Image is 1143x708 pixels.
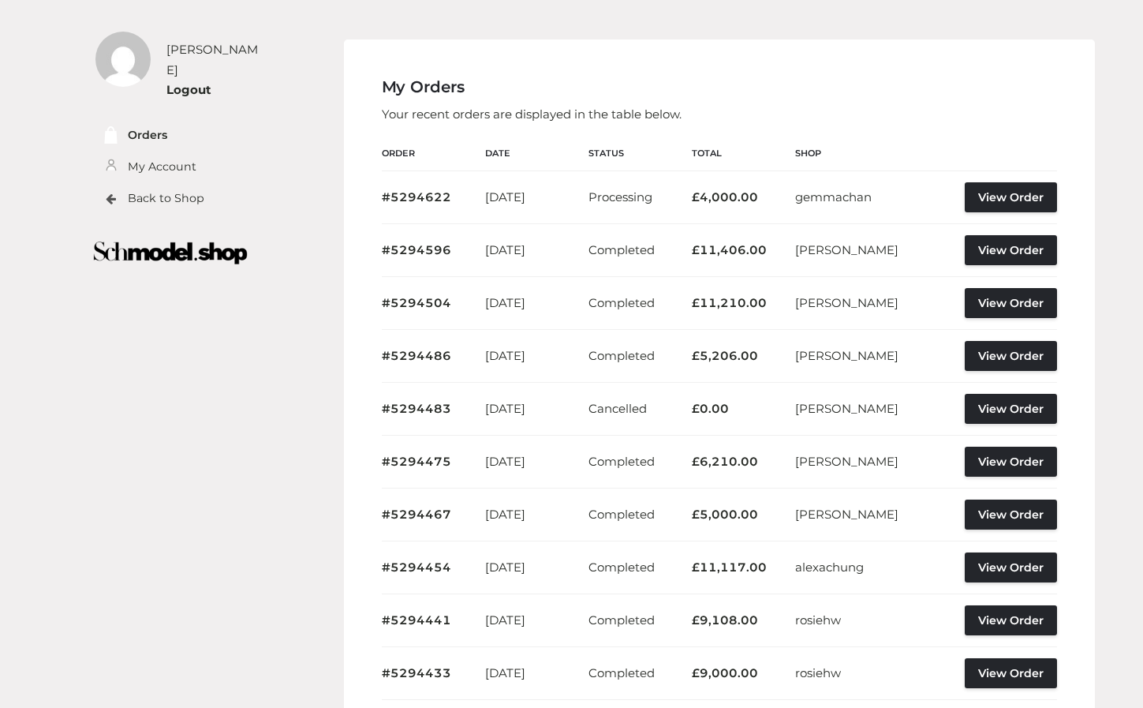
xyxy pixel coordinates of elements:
[382,189,451,204] a: #5294622
[485,295,525,310] time: [DATE]
[382,507,451,522] a: #5294467
[485,242,525,257] time: [DATE]
[965,341,1057,371] a: View Order
[692,401,700,416] span: £
[485,189,525,204] time: [DATE]
[692,348,758,363] bdi: 5,206.00
[692,507,758,522] bdi: 5,000.00
[965,447,1057,477] a: View Order
[588,189,652,204] span: Processing
[382,295,451,310] a: #5294504
[795,148,821,159] span: Shop
[588,560,655,575] span: Completed
[128,158,196,176] a: My Account
[588,612,655,627] span: Completed
[485,665,525,680] time: [DATE]
[692,454,758,469] bdi: 6,210.00
[588,507,655,522] span: Completed
[965,288,1057,318] a: View Order
[692,665,758,680] bdi: 9,000.00
[692,612,700,627] span: £
[692,401,729,416] bdi: 0.00
[795,242,898,257] a: [PERSON_NAME]
[795,189,872,204] a: gemmachan
[795,348,898,363] a: [PERSON_NAME]
[795,295,898,310] a: [PERSON_NAME]
[382,348,451,363] a: #5294486
[588,401,647,416] span: Cancelled
[588,665,655,680] span: Completed
[692,612,758,627] bdi: 9,108.00
[795,401,898,416] a: [PERSON_NAME]
[485,348,525,363] time: [DATE]
[166,82,211,97] a: Logout
[166,39,265,80] div: [PERSON_NAME]
[382,104,1057,125] p: Your recent orders are displayed in the table below.
[795,454,898,469] a: [PERSON_NAME]
[485,507,525,522] time: [DATE]
[692,295,700,310] span: £
[965,394,1057,424] a: View Order
[795,665,841,680] a: rosiehw
[692,242,700,257] span: £
[795,560,864,575] a: alexachung
[588,242,655,257] span: Completed
[588,348,655,363] span: Completed
[965,658,1057,688] a: View Order
[692,189,758,204] bdi: 4,000.00
[485,401,525,416] time: [DATE]
[965,182,1057,212] a: View Order
[588,148,624,159] span: Status
[485,148,510,159] span: Date
[588,454,655,469] span: Completed
[382,77,1057,96] h4: My Orders
[692,242,767,257] bdi: 11,406.00
[382,454,451,469] a: #5294475
[692,507,700,522] span: £
[692,665,700,680] span: £
[128,126,167,144] a: Orders
[965,605,1057,635] a: View Order
[692,560,700,575] span: £
[382,401,451,416] a: #5294483
[588,295,655,310] span: Completed
[692,295,767,310] bdi: 11,210.00
[58,230,282,275] img: boutique-logo.png
[692,454,700,469] span: £
[795,612,841,627] a: rosiehw
[485,612,525,627] time: [DATE]
[128,189,204,208] a: Back to Shop
[382,242,451,257] a: #5294596
[692,148,722,159] span: Total
[965,553,1057,583] a: View Order
[692,560,767,575] bdi: 11,117.00
[692,348,700,363] span: £
[485,454,525,469] time: [DATE]
[485,560,525,575] time: [DATE]
[382,560,451,575] a: #5294454
[692,189,700,204] span: £
[965,235,1057,265] a: View Order
[382,612,451,627] a: #5294441
[795,507,898,522] a: [PERSON_NAME]
[382,665,451,680] a: #5294433
[965,500,1057,530] a: View Order
[382,148,415,159] span: Order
